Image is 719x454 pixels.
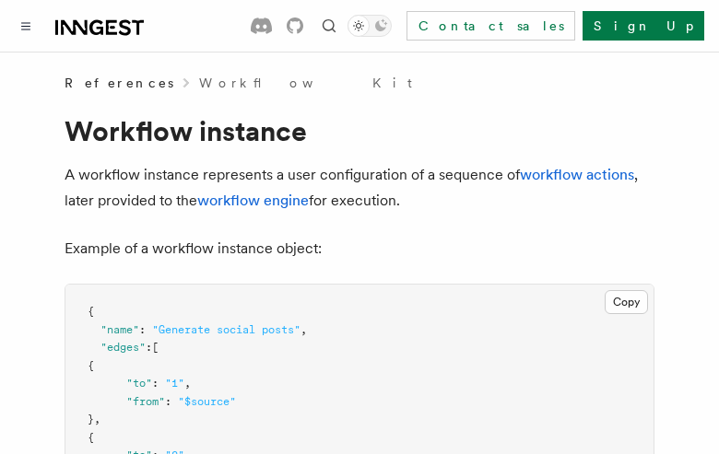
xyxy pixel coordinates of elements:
[197,192,309,209] a: workflow engine
[152,377,159,390] span: :
[126,377,152,390] span: "to"
[126,395,165,408] span: "from"
[65,74,173,92] span: References
[165,395,171,408] span: :
[583,11,704,41] a: Sign Up
[65,114,654,147] h1: Workflow instance
[139,323,146,336] span: :
[88,359,94,372] span: {
[520,166,634,183] a: workflow actions
[88,305,94,318] span: {
[146,341,152,354] span: :
[348,15,392,37] button: Toggle dark mode
[152,341,159,354] span: [
[318,15,340,37] button: Find something...
[199,74,412,92] a: Workflow Kit
[605,290,648,314] button: Copy
[88,413,94,425] span: }
[100,341,146,354] span: "edges"
[184,377,191,390] span: ,
[301,323,307,336] span: ,
[65,162,654,214] p: A workflow instance represents a user configuration of a sequence of , later provided to the for ...
[152,323,301,336] span: "Generate social posts"
[15,15,37,37] button: Toggle navigation
[94,413,100,425] span: ,
[100,323,139,336] span: "name"
[407,11,575,41] a: Contact sales
[88,431,94,444] span: {
[165,377,184,390] span: "1"
[178,395,236,408] span: "$source"
[65,236,654,262] p: Example of a workflow instance object:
